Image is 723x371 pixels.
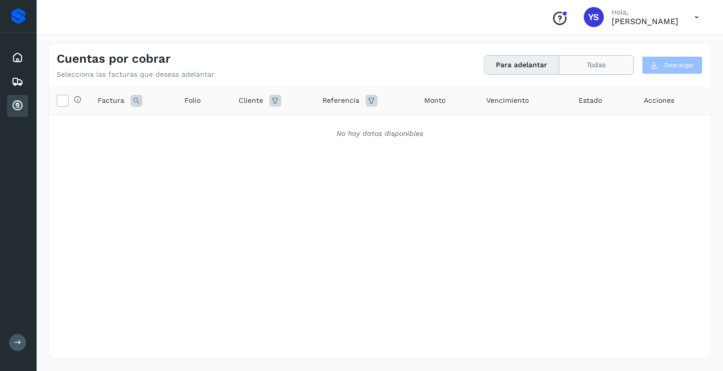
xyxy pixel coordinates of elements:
[7,71,28,93] div: Embarques
[484,56,559,74] button: Para adelantar
[612,17,678,26] p: YURICXI SARAHI CANIZALES AMPARO
[57,52,170,66] h4: Cuentas por cobrar
[578,95,602,106] span: Estado
[612,8,678,17] p: Hola,
[98,95,124,106] span: Factura
[7,47,28,69] div: Inicio
[185,95,201,106] span: Folio
[559,56,633,74] button: Todas
[642,56,702,74] button: Descargar
[486,95,528,106] span: Vencimiento
[62,128,697,139] div: No hay datos disponibles
[7,95,28,117] div: Cuentas por cobrar
[643,95,674,106] span: Acciones
[322,95,359,106] span: Referencia
[664,61,694,70] span: Descargar
[424,95,445,106] span: Monto
[57,70,215,79] p: Selecciona las facturas que deseas adelantar
[239,95,263,106] span: Cliente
